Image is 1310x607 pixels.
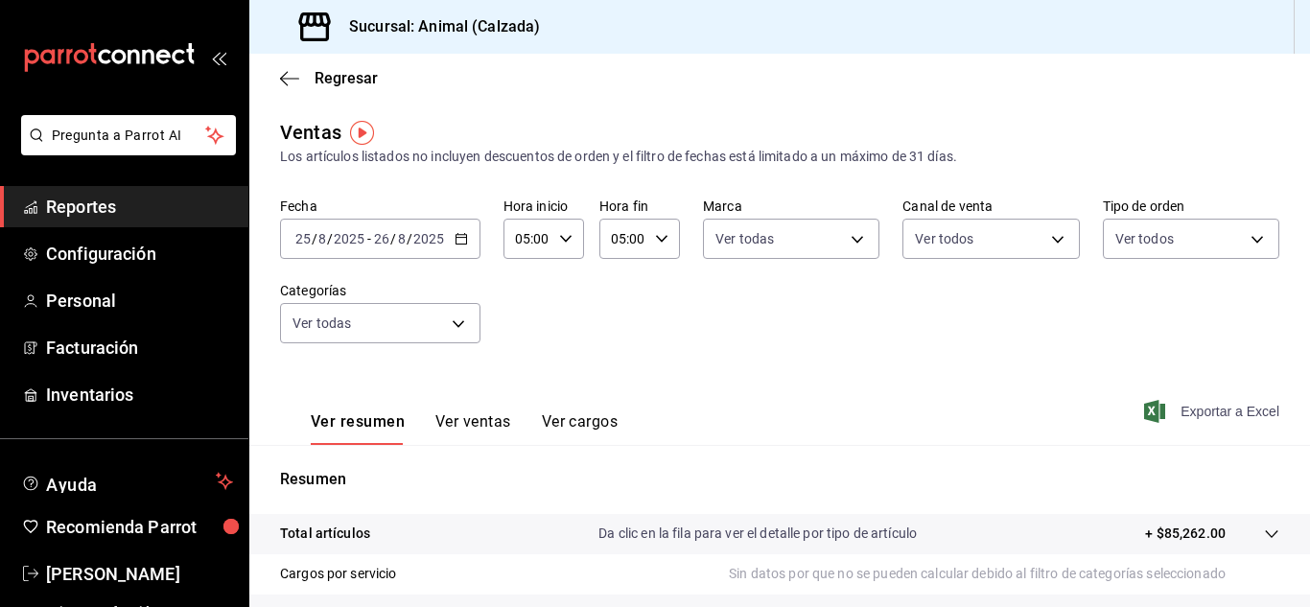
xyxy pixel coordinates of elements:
[280,564,397,584] p: Cargos por servicio
[1115,229,1174,248] span: Ver todos
[435,412,511,445] button: Ver ventas
[334,15,540,38] h3: Sucursal: Animal (Calzada)
[46,288,233,314] span: Personal
[390,231,396,246] span: /
[280,147,1279,167] div: Los artículos listados no incluyen descuentos de orden y el filtro de fechas está limitado a un m...
[46,241,233,267] span: Configuración
[599,199,680,213] label: Hora fin
[1145,524,1226,544] p: + $85,262.00
[46,335,233,361] span: Facturación
[315,69,378,87] span: Regresar
[46,194,233,220] span: Reportes
[317,231,327,246] input: --
[729,564,1279,584] p: Sin datos por que no se pueden calcular debido al filtro de categorías seleccionado
[311,412,618,445] div: navigation tabs
[280,468,1279,491] p: Resumen
[373,231,390,246] input: --
[46,514,233,540] span: Recomienda Parrot
[280,118,341,147] div: Ventas
[542,412,619,445] button: Ver cargos
[902,199,1079,213] label: Canal de venta
[715,229,774,248] span: Ver todas
[312,231,317,246] span: /
[280,69,378,87] button: Regresar
[46,382,233,408] span: Inventarios
[280,524,370,544] p: Total artículos
[397,231,407,246] input: --
[503,199,584,213] label: Hora inicio
[367,231,371,246] span: -
[703,199,879,213] label: Marca
[46,561,233,587] span: [PERSON_NAME]
[280,284,480,297] label: Categorías
[294,231,312,246] input: --
[598,524,917,544] p: Da clic en la fila para ver el detalle por tipo de artículo
[292,314,351,333] span: Ver todas
[21,115,236,155] button: Pregunta a Parrot AI
[350,121,374,145] img: Tooltip marker
[211,50,226,65] button: open_drawer_menu
[52,126,206,146] span: Pregunta a Parrot AI
[1103,199,1279,213] label: Tipo de orden
[46,470,208,493] span: Ayuda
[280,199,480,213] label: Fecha
[333,231,365,246] input: ----
[915,229,973,248] span: Ver todos
[1148,400,1279,423] button: Exportar a Excel
[407,231,412,246] span: /
[327,231,333,246] span: /
[412,231,445,246] input: ----
[311,412,405,445] button: Ver resumen
[13,139,236,159] a: Pregunta a Parrot AI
